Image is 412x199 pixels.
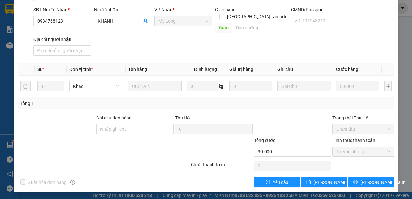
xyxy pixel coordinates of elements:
[254,177,300,187] button: exclamation-circleYêu cầu
[336,81,379,91] input: 0
[5,21,71,30] div: 0988620178
[277,81,331,91] input: Ghi Chú
[275,63,333,76] th: Ghi chú
[128,81,182,91] input: VD: Bàn, Ghế
[73,81,119,91] span: Khác
[336,124,390,134] span: Chưa thu
[336,147,390,156] span: Tại văn phòng
[360,179,406,186] span: [PERSON_NAME] và In
[154,7,173,12] span: VP Nhận
[75,28,141,37] div: 0327435059
[75,20,141,28] div: PHƯƠNG
[215,23,232,33] span: Giao
[33,45,91,56] input: Địa chỉ của người nhận
[273,179,288,186] span: Yêu cầu
[20,81,31,91] button: delete
[291,6,349,13] div: CMND/Passport
[75,5,141,20] div: [GEOGRAPHIC_DATA]
[96,115,132,120] label: Ghi chú đơn hàng
[353,180,358,185] span: printer
[5,30,71,45] div: ẤP 2 [GEOGRAPHIC_DATA]
[332,138,375,143] label: Hình thức thanh toán
[75,5,91,12] span: Nhận:
[190,161,253,172] div: Chưa thanh toán
[70,180,75,185] span: info-circle
[218,81,224,91] span: kg
[306,180,311,185] span: save
[175,115,190,120] span: Thu Hộ
[96,124,174,134] input: Ghi chú đơn hàng
[215,7,236,12] span: Giao hàng
[128,67,147,72] span: Tên hàng
[33,36,91,43] div: Địa chỉ người nhận
[37,67,42,72] span: SL
[224,13,288,20] span: [GEOGRAPHIC_DATA] tận nơi
[229,81,272,91] input: 0
[33,6,91,13] div: SĐT Người Nhận
[301,177,347,187] button: save[PERSON_NAME] thay đổi
[254,138,275,143] span: Tổng cước
[336,67,358,72] span: Cước hàng
[348,177,394,187] button: printer[PERSON_NAME] và In
[158,16,209,26] span: Mỹ Long
[20,100,160,107] div: Tổng: 1
[143,18,148,24] span: user-add
[5,13,71,21] div: [PERSON_NAME]
[5,6,15,13] span: Gửi:
[25,179,69,186] span: Xuất hóa đơn hàng
[194,67,217,72] span: Định lượng
[229,67,253,72] span: Giá trị hàng
[266,180,270,185] span: exclamation-circle
[5,5,71,13] div: Mỹ Long
[332,114,394,121] div: Trạng thái Thu Hộ
[314,179,365,186] span: [PERSON_NAME] thay đổi
[384,81,392,91] button: plus
[69,67,93,72] span: Đơn vị tính
[232,23,288,33] input: Dọc đường
[94,6,152,13] div: Người nhận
